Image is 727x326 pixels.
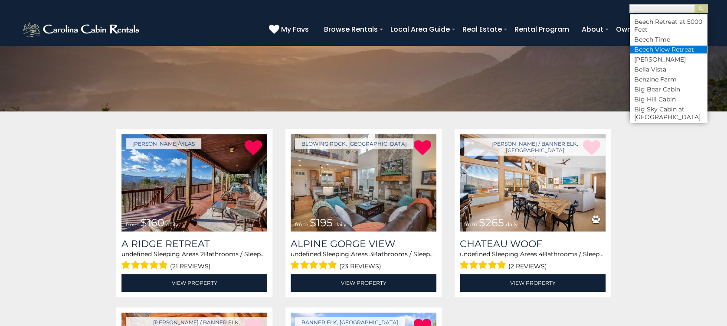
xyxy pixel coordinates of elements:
[539,250,543,258] span: 4
[630,36,707,43] li: Beech Time
[460,274,606,292] a: View Property
[166,221,178,228] span: daily
[612,22,663,37] a: Owner Login
[460,134,606,231] img: Chateau Woof
[508,261,547,272] span: (2 reviews)
[630,75,707,83] li: Benzine Farm
[434,250,440,258] span: 10
[479,216,504,229] span: $265
[291,250,368,258] span: undefined Sleeping Areas
[510,22,573,37] a: Rental Program
[334,221,347,228] span: daily
[291,238,436,250] a: Alpine Gorge View
[464,221,477,228] span: from
[460,250,606,272] div: Bathrooms / Sleeps:
[200,250,204,258] span: 2
[121,274,267,292] a: View Property
[141,216,164,229] span: $160
[291,274,436,292] a: View Property
[269,24,311,35] a: My Favs
[265,250,269,258] span: 8
[370,250,373,258] span: 3
[630,65,707,73] li: Bella Vista
[320,22,382,37] a: Browse Rentals
[126,138,201,149] a: [PERSON_NAME]/Vilas
[460,134,606,231] a: Chateau Woof from $265 daily
[121,134,267,231] img: A Ridge Retreat
[291,134,436,231] img: Alpine Gorge View
[577,22,608,37] a: About
[458,22,506,37] a: Real Estate
[170,261,211,272] span: (21 reviews)
[386,22,454,37] a: Local Area Guide
[630,85,707,93] li: Big Bear Cabin
[506,221,518,228] span: daily
[121,250,267,272] div: Bathrooms / Sleeps:
[121,238,267,250] a: A Ridge Retreat
[630,105,707,121] li: Big Sky Cabin at [GEOGRAPHIC_DATA]
[245,139,262,157] a: Remove from favorites
[295,221,308,228] span: from
[291,250,436,272] div: Bathrooms / Sleeps:
[630,55,707,63] li: [PERSON_NAME]
[414,139,431,157] a: Remove from favorites
[291,134,436,231] a: Alpine Gorge View from $195 daily
[630,95,707,103] li: Big Hill Cabin
[22,21,142,38] img: White-1-2.png
[121,250,199,258] span: undefined Sleeping Areas
[281,24,309,35] span: My Favs
[310,216,333,229] span: $195
[464,138,606,156] a: [PERSON_NAME] / Banner Elk, [GEOGRAPHIC_DATA]
[460,250,537,258] span: undefined Sleeping Areas
[295,138,413,149] a: Blowing Rock, [GEOGRAPHIC_DATA]
[630,46,707,53] li: Beech View Retreat
[339,261,381,272] span: (23 reviews)
[460,238,606,250] a: Chateau Woof
[126,221,139,228] span: from
[121,134,267,231] a: A Ridge Retreat from $160 daily
[604,250,608,258] span: 8
[630,18,707,33] li: Beech Retreat at 5000 Feet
